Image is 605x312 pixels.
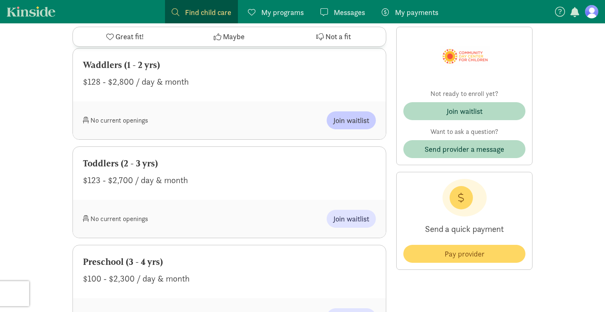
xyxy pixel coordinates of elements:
div: $123 - $2,700 / day & month [83,174,376,187]
a: Kinside [7,6,55,17]
div: $100 - $2,300 / day & month [83,272,376,285]
span: Not a fit [325,31,351,43]
span: Maybe [223,31,245,43]
span: Join waitlist [333,115,369,126]
button: Join waitlist [403,102,525,120]
button: Great fit! [73,27,177,46]
div: No current openings [83,111,230,129]
p: Not ready to enroll yet? [403,89,525,99]
div: Programs & availability [72,15,386,38]
div: Join waitlist [447,106,482,117]
span: My programs [261,7,304,18]
div: No current openings [83,210,230,228]
span: My payments [395,7,438,18]
div: Waddlers (1 - 2 yrs) [83,58,376,72]
p: Send a quick payment [403,216,525,242]
span: Great fit! [115,31,144,43]
button: Send provider a message [403,140,525,158]
div: $128 - $2,800 / day & month [83,75,376,88]
button: Join waitlist [327,111,376,129]
span: Send provider a message [425,143,504,155]
button: Maybe [177,27,281,46]
img: Provider logo [440,34,490,79]
button: Not a fit [282,27,386,46]
span: Messages [334,7,365,18]
span: Join waitlist [333,213,369,224]
span: Pay provider [445,248,485,259]
div: Preschool (3 - 4 yrs) [83,255,376,269]
div: Toddlers (2 - 3 yrs) [83,157,376,170]
button: Join waitlist [327,210,376,228]
p: Want to ask a question? [403,127,525,137]
span: Find child care [185,7,231,18]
